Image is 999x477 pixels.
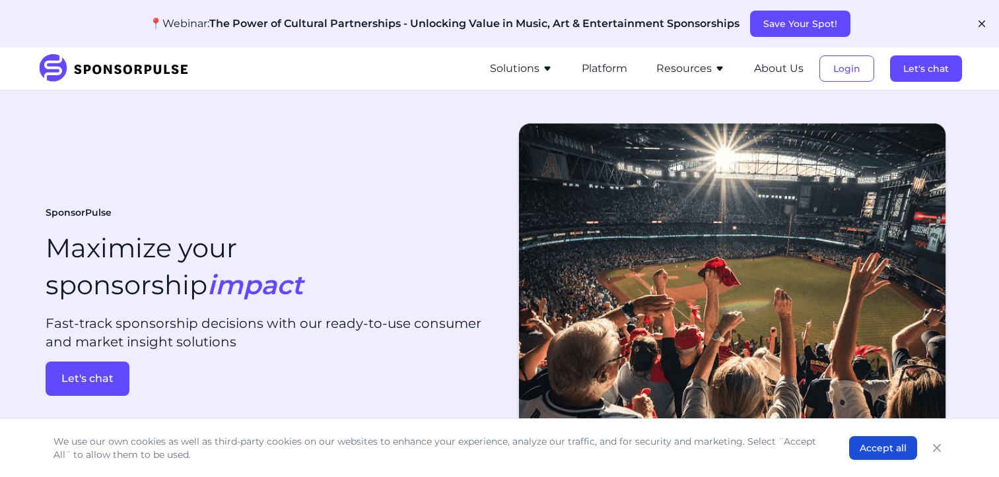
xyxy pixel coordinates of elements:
button: Accept all [849,436,917,460]
span: SponsorPulse [46,207,112,220]
iframe: Chat Widget [933,414,999,477]
button: Save Your Spot! [750,11,850,37]
button: Let's chat [46,362,129,396]
a: Save Your Spot! [750,18,850,30]
button: Resources [656,61,725,77]
h1: Maximize your sponsorship [46,230,303,303]
a: Let's chat [890,63,962,75]
button: Platform [582,61,627,77]
span: The Power of Cultural Partnerships - Unlocking Value in Music, Art & Entertainment Sponsorships [209,17,740,30]
button: Solutions [490,61,553,77]
a: Login [819,63,874,75]
button: Login [819,55,874,82]
button: Let's chat [890,55,962,82]
a: About Us [754,63,804,75]
p: 📍Webinar: [149,16,740,32]
a: Platform [582,63,627,75]
p: We use our own cookies as well as third-party cookies on our websites to enhance your experience,... [53,435,823,461]
i: impact [207,269,303,301]
button: About Us [754,61,804,77]
button: Close [928,439,946,457]
p: Fast-track sponsorship decisions with our ready-to-use consumer and market insight solutions [46,314,489,351]
a: Let's chat [46,362,489,396]
img: SponsorPulse [38,54,198,83]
